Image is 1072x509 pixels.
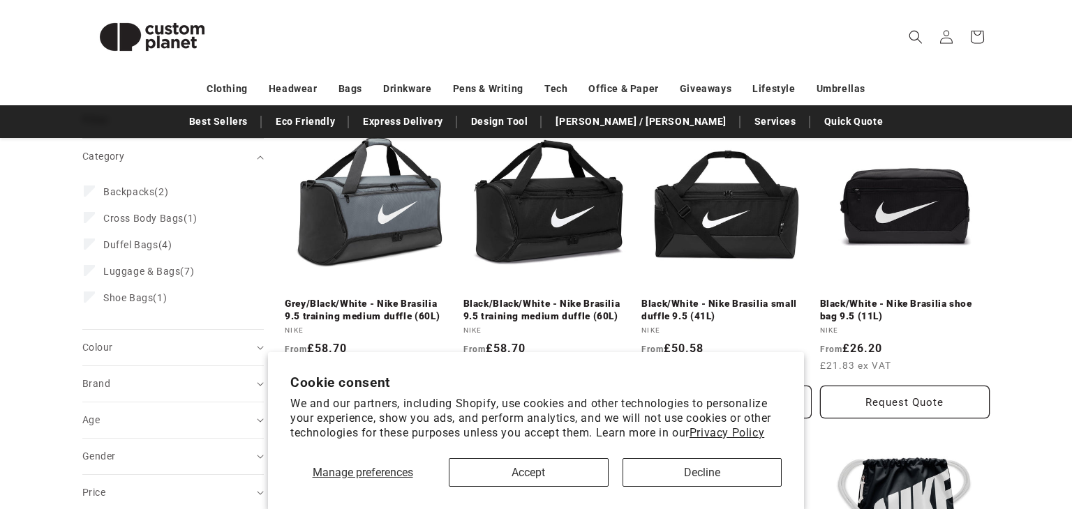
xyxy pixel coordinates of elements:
span: Shoe Bags [103,292,153,303]
span: Manage preferences [313,466,413,479]
button: Manage preferences [290,458,435,487]
img: Custom Planet [82,6,222,68]
a: Pens & Writing [453,77,523,101]
a: Black/Black/White - Nike Brasilia 9.5 training medium duffle (60L) [463,298,634,322]
a: Lifestyle [752,77,795,101]
span: Backpacks [103,186,154,197]
summary: Category (0 selected) [82,139,264,174]
a: Design Tool [464,109,535,134]
p: We and our partners, including Shopify, use cookies and other technologies to personalize your ex... [290,397,782,440]
span: (1) [103,291,167,304]
button: Request Quote [820,386,990,418]
a: Quick Quote [817,109,891,134]
span: Cross Body Bags [103,213,184,224]
span: Duffel Bags [103,239,158,250]
h2: Cookie consent [290,374,782,390]
span: Gender [82,450,115,462]
button: Accept [449,458,608,487]
summary: Brand (0 selected) [82,366,264,402]
a: Giveaways [680,77,731,101]
a: Office & Paper [588,77,658,101]
span: Price [82,487,105,498]
span: Brand [82,378,110,389]
span: (7) [103,265,194,278]
a: Eco Friendly [269,109,342,134]
a: Drinkware [383,77,431,101]
a: Tech [544,77,567,101]
span: (2) [103,185,168,198]
a: Services [747,109,803,134]
summary: Search [900,22,931,52]
a: Headwear [269,77,318,101]
a: Black/White - Nike Brasilia shoe bag 9.5 (11L) [820,298,990,322]
a: Privacy Policy [690,426,764,439]
span: (1) [103,212,198,225]
a: Express Delivery [356,109,450,134]
a: Grey/Black/White - Nike Brasilia 9.5 training medium duffle (60L) [285,298,455,322]
button: Decline [623,458,782,487]
a: Bags [338,77,362,101]
a: [PERSON_NAME] / [PERSON_NAME] [549,109,733,134]
span: Colour [82,342,112,353]
span: Luggage & Bags [103,266,180,277]
a: Clothing [207,77,248,101]
iframe: Chat Widget [1002,442,1072,509]
a: Best Sellers [182,109,255,134]
summary: Colour (0 selected) [82,330,264,365]
a: Black/White - Nike Brasilia small duffle 9.5 (41L) [641,298,812,322]
span: Category [82,151,124,162]
span: Age [82,414,100,425]
a: Umbrellas [817,77,865,101]
span: (4) [103,238,172,251]
summary: Gender (0 selected) [82,439,264,474]
summary: Age (0 selected) [82,402,264,438]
